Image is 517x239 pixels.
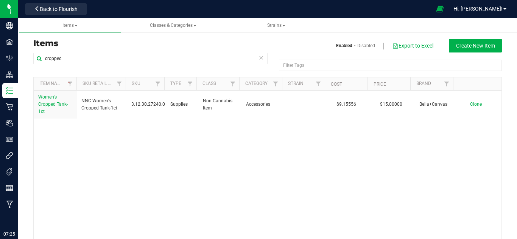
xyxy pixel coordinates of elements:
[22,177,31,187] iframe: Resource center unread badge
[38,94,68,114] span: Women's Cropped Tank-1ct
[312,77,325,90] a: Filter
[6,103,13,111] inline-svg: Retail
[374,82,386,87] a: Price
[470,102,482,107] span: Clone
[39,81,72,86] a: Item Name
[431,2,448,16] span: Open Ecommerce Menu
[416,81,431,86] a: Brand
[392,39,434,52] button: Export to Excel
[6,152,13,159] inline-svg: Integrations
[6,136,13,143] inline-svg: User Roles
[33,39,262,48] h3: Items
[470,102,489,107] a: Clone
[453,6,503,12] span: Hi, [PERSON_NAME]!
[376,99,406,110] span: $15.00000
[267,23,285,28] span: Strains
[456,43,495,49] span: Create New Item
[258,53,264,63] span: Clear
[113,77,126,90] a: Filter
[33,53,268,64] input: Search Item Name, SKU Retail Name, or Part Number
[245,81,268,86] a: Category
[131,101,165,108] span: 3.12.30.27240.0
[288,81,304,86] a: Strain
[333,99,360,110] span: $9.15556
[184,77,196,90] a: Filter
[170,101,194,108] span: Supplies
[6,22,13,29] inline-svg: Company
[202,81,216,86] a: Class
[6,38,13,46] inline-svg: Facilities
[331,82,342,87] a: Cost
[81,97,122,112] span: NNC-Women's Cropped Tank-1ct
[6,87,13,94] inline-svg: Inventory
[419,101,453,108] span: Bella+Canvas
[132,81,140,86] a: SKU
[8,179,30,201] iframe: Resource center
[25,3,87,15] button: Back to Flourish
[441,77,453,90] a: Filter
[6,71,13,78] inline-svg: Distribution
[38,94,72,116] a: Women's Cropped Tank-1ct
[227,77,239,90] a: Filter
[357,42,375,49] a: Disabled
[152,77,164,90] a: Filter
[269,77,282,90] a: Filter
[6,200,13,208] inline-svg: Manufacturing
[336,42,352,49] a: Enabled
[246,101,280,108] span: Accessories
[62,23,78,28] span: Items
[150,23,196,28] span: Classes & Categories
[83,81,139,86] a: Sku Retail Display Name
[6,54,13,62] inline-svg: Configuration
[6,119,13,127] inline-svg: Users
[6,184,13,192] inline-svg: Reports
[64,77,76,90] a: Filter
[170,81,181,86] a: Type
[203,97,237,112] span: Non Cannabis Item
[449,39,502,52] button: Create New Item
[6,168,13,176] inline-svg: Tags
[40,6,78,12] span: Back to Flourish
